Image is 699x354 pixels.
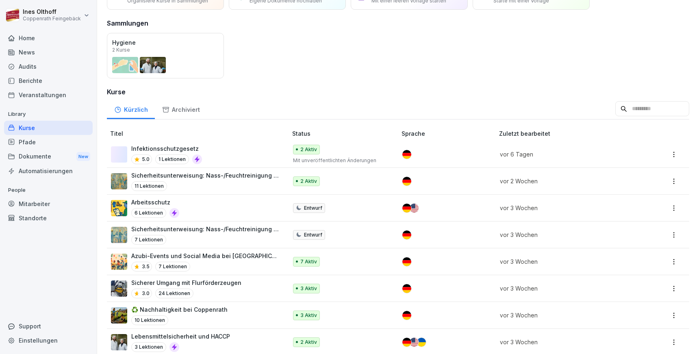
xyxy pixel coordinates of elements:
p: 7 Lektionen [155,262,190,271]
a: Mitarbeiter [4,197,93,211]
p: 3 Aktiv [300,285,317,292]
p: Entwurf [304,204,322,212]
a: Hygiene2 Kurse [107,33,224,78]
p: Sicherheitsunterweisung: Nass-/Feuchtreinigung von Anlagen und Maschinen [131,171,279,180]
p: 5.0 [142,156,150,163]
p: vor 3 Wochen [500,257,631,266]
a: News [4,45,93,59]
p: 3.0 [142,290,150,297]
img: u4q5de6ajehupo0tlzrfqq5g.png [111,280,127,297]
p: 24 Lektionen [155,289,193,298]
p: vor 3 Wochen [500,204,631,212]
p: vor 3 Wochen [500,230,631,239]
div: Dokumente [4,149,93,164]
p: 6 Lektionen [131,208,166,218]
img: ua.svg [417,338,426,347]
a: Home [4,31,93,45]
a: Veranstaltungen [4,88,93,102]
p: vor 3 Wochen [500,338,631,346]
p: Zuletzt bearbeitet [499,129,640,138]
img: de.svg [402,257,411,266]
p: 2 Kurse [112,48,130,52]
p: vor 6 Tagen [500,150,631,159]
p: Sicherheitsunterweisung: Nass-/Feuchtreinigung von Anlagen und Maschinen [131,225,279,233]
img: r313bbbz0m95f46lzqkypsgv.png [111,254,127,270]
p: Mit unveröffentlichten Änderungen [293,157,389,164]
h3: Kurse [107,87,689,97]
img: a99hd2r1juo5bofv0bfcaol0.png [111,307,127,324]
img: rsx5ahfczta7x76z42euq8eu.png [111,227,127,243]
p: Coppenrath Feingebäck [23,16,81,22]
img: de.svg [402,311,411,320]
img: de.svg [402,284,411,293]
a: Pfade [4,135,93,149]
a: Kurse [4,121,93,135]
a: DokumenteNew [4,149,93,164]
div: Support [4,319,93,333]
img: np8timnq3qj8z7jdjwtlli73.png [111,334,127,350]
p: Status [292,129,399,138]
img: de.svg [402,230,411,239]
p: 7 Lektionen [131,235,166,245]
img: de.svg [402,204,411,213]
p: 11 Lektionen [131,181,167,191]
p: Titel [110,129,289,138]
p: 2 Aktiv [300,178,317,185]
img: de.svg [402,150,411,159]
img: us.svg [410,204,419,213]
p: Azubi-Events und Social Media bei [GEOGRAPHIC_DATA] [131,252,279,260]
img: de.svg [402,338,411,347]
p: 3 Lektionen [131,342,166,352]
p: Entwurf [304,231,322,239]
a: Archiviert [155,98,207,119]
p: vor 3 Wochen [500,284,631,293]
div: New [76,152,90,161]
a: Berichte [4,74,93,88]
p: Arbeitsschutz [131,198,179,206]
p: 1 Lektionen [155,154,189,164]
h3: Sammlungen [107,18,148,28]
img: w7c92xtcvemocysi8pnrvkym.png [111,173,127,189]
p: 7 Aktiv [300,258,317,265]
a: Kürzlich [107,98,155,119]
p: Ines Olthoff [23,9,81,15]
a: Einstellungen [4,333,93,347]
p: vor 3 Wochen [500,311,631,319]
p: Hygiene [112,38,219,47]
a: Audits [4,59,93,74]
p: People [4,184,93,197]
p: Infektionsschutzgesetz [131,144,202,153]
p: 10 Lektionen [131,315,168,325]
p: 2 Aktiv [300,146,317,153]
p: ♻️ Nachhaltigkeit bei Coppenrath [131,305,228,314]
img: bgsrfyvhdm6180ponve2jajk.png [111,200,127,216]
img: de.svg [402,177,411,186]
img: us.svg [410,338,419,347]
a: Automatisierungen [4,164,93,178]
p: vor 2 Wochen [500,177,631,185]
p: Sprache [402,129,496,138]
p: Library [4,108,93,121]
p: Lebensmittelsicherheit und HACCP [131,332,230,341]
p: Sicherer Umgang mit Flurförderzeugen [131,278,241,287]
p: 3 Aktiv [300,312,317,319]
p: 3.5 [142,263,150,270]
a: Standorte [4,211,93,225]
p: 2 Aktiv [300,339,317,346]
